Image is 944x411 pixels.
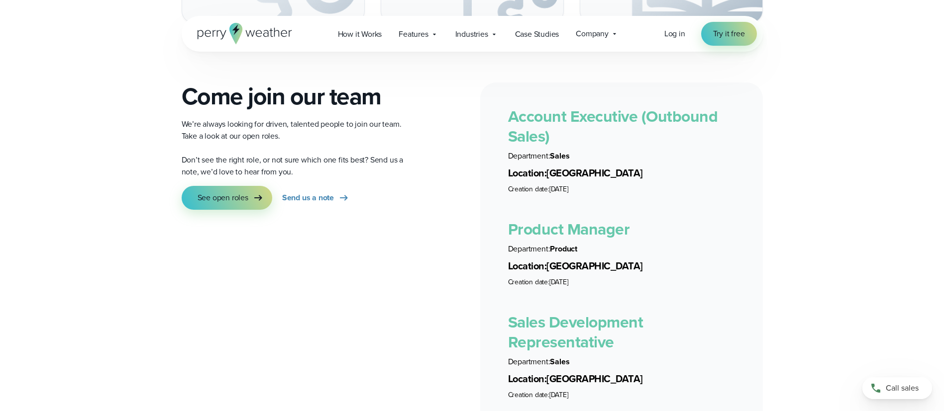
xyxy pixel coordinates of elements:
a: Try it free [701,22,757,46]
span: Location: [508,258,547,273]
span: See open roles [198,192,248,204]
li: Sales [508,150,735,162]
li: Sales [508,356,735,368]
span: Send us a note [282,192,334,204]
a: Case Studies [507,24,568,44]
a: Call sales [862,377,932,399]
span: Company [576,28,609,40]
span: Creation date: [508,184,549,194]
span: Case Studies [515,28,559,40]
span: Department: [508,150,550,162]
span: Location: [508,165,547,180]
a: Account Executive (Outbound Sales) [508,104,718,148]
span: Location: [508,371,547,386]
a: How it Works [329,24,391,44]
span: Creation date: [508,390,549,400]
span: Creation date: [508,277,549,287]
a: See open roles [182,186,272,210]
span: Department: [508,356,550,367]
li: [GEOGRAPHIC_DATA] [508,259,735,273]
li: [DATE] [508,184,735,194]
span: Industries [455,28,488,40]
span: Log in [664,28,685,39]
span: Call sales [886,382,919,394]
span: Features [399,28,428,40]
a: Send us a note [282,186,350,210]
span: Try it free [713,28,745,40]
li: [DATE] [508,390,735,400]
li: Product [508,243,735,255]
a: Log in [664,28,685,40]
span: How it Works [338,28,382,40]
a: Product Manager [508,217,630,241]
a: Sales Development Representative [508,310,643,354]
li: [DATE] [508,277,735,287]
span: Department: [508,243,550,254]
li: [GEOGRAPHIC_DATA] [508,166,735,180]
li: [GEOGRAPHIC_DATA] [508,372,735,386]
p: Don’t see the right role, or not sure which one fits best? Send us a note, we’d love to hear from... [182,154,415,178]
h2: Come join our team [182,82,415,110]
p: We’re always looking for driven, talented people to join our team. Take a look at our open roles. [182,118,415,142]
